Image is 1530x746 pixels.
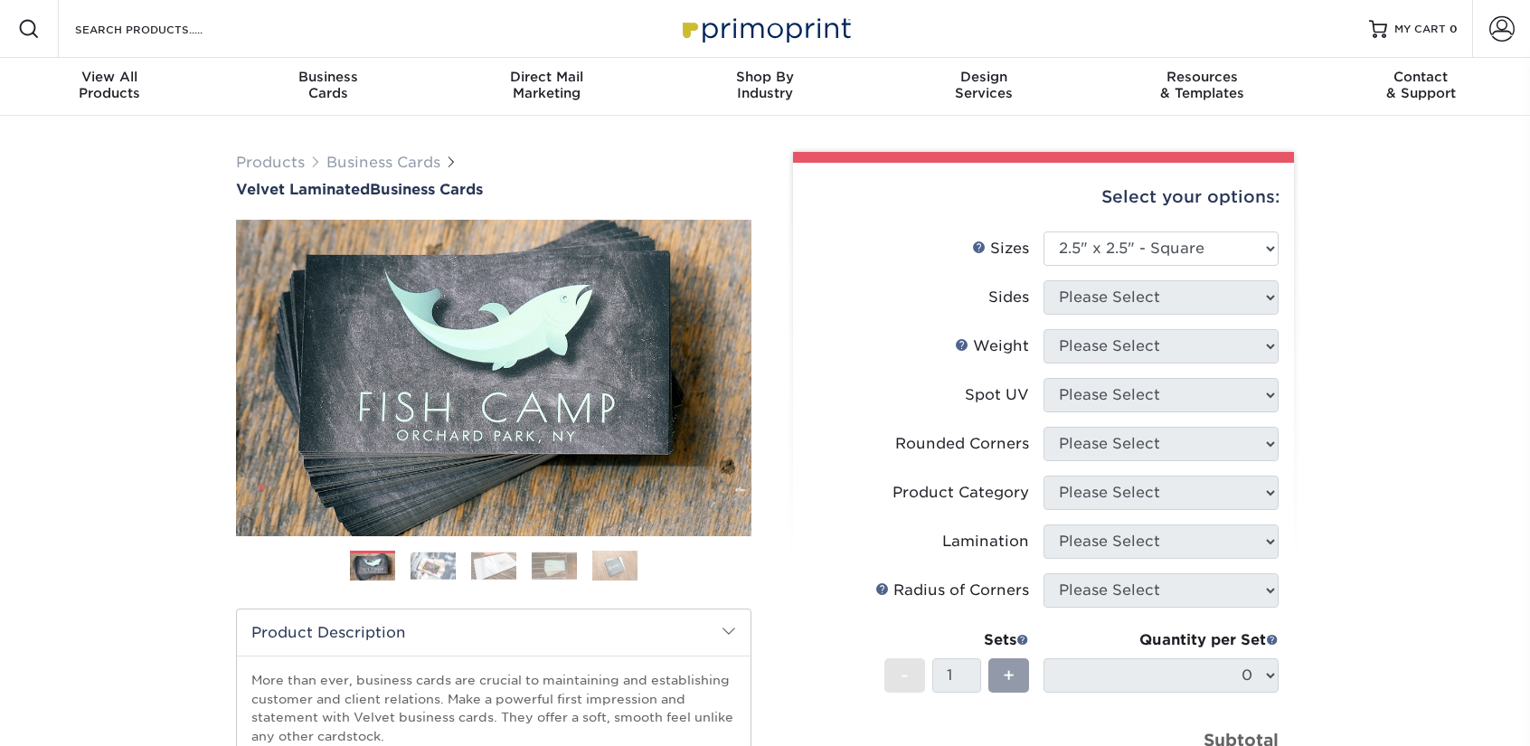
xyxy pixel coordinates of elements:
[471,552,516,580] img: Business Cards 03
[675,9,855,48] img: Primoprint
[73,18,250,40] input: SEARCH PRODUCTS.....
[437,69,656,85] span: Direct Mail
[1311,69,1530,101] div: & Support
[1003,662,1015,689] span: +
[1311,58,1530,116] a: Contact& Support
[236,120,751,636] img: Velvet Laminated 01
[895,433,1029,455] div: Rounded Corners
[1311,69,1530,85] span: Contact
[236,181,751,198] a: Velvet LaminatedBusiness Cards
[437,69,656,101] div: Marketing
[656,69,874,101] div: Industry
[236,154,305,171] a: Products
[884,629,1029,651] div: Sets
[1093,58,1312,116] a: Resources& Templates
[437,58,656,116] a: Direct MailMarketing
[901,662,909,689] span: -
[532,552,577,580] img: Business Cards 04
[592,550,637,581] img: Business Cards 05
[656,58,874,116] a: Shop ByIndustry
[237,609,751,656] h2: Product Description
[955,335,1029,357] div: Weight
[219,69,438,101] div: Cards
[656,69,874,85] span: Shop By
[350,544,395,590] img: Business Cards 01
[942,531,1029,552] div: Lamination
[1093,69,1312,85] span: Resources
[874,58,1093,116] a: DesignServices
[807,163,1280,231] div: Select your options:
[236,181,751,198] h1: Business Cards
[988,287,1029,308] div: Sides
[219,69,438,85] span: Business
[972,238,1029,260] div: Sizes
[874,69,1093,101] div: Services
[1450,23,1458,35] span: 0
[1394,22,1446,37] span: MY CART
[411,552,456,580] img: Business Cards 02
[326,154,440,171] a: Business Cards
[1044,629,1279,651] div: Quantity per Set
[875,580,1029,601] div: Radius of Corners
[874,69,1093,85] span: Design
[236,181,370,198] span: Velvet Laminated
[892,482,1029,504] div: Product Category
[965,384,1029,406] div: Spot UV
[219,58,438,116] a: BusinessCards
[1093,69,1312,101] div: & Templates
